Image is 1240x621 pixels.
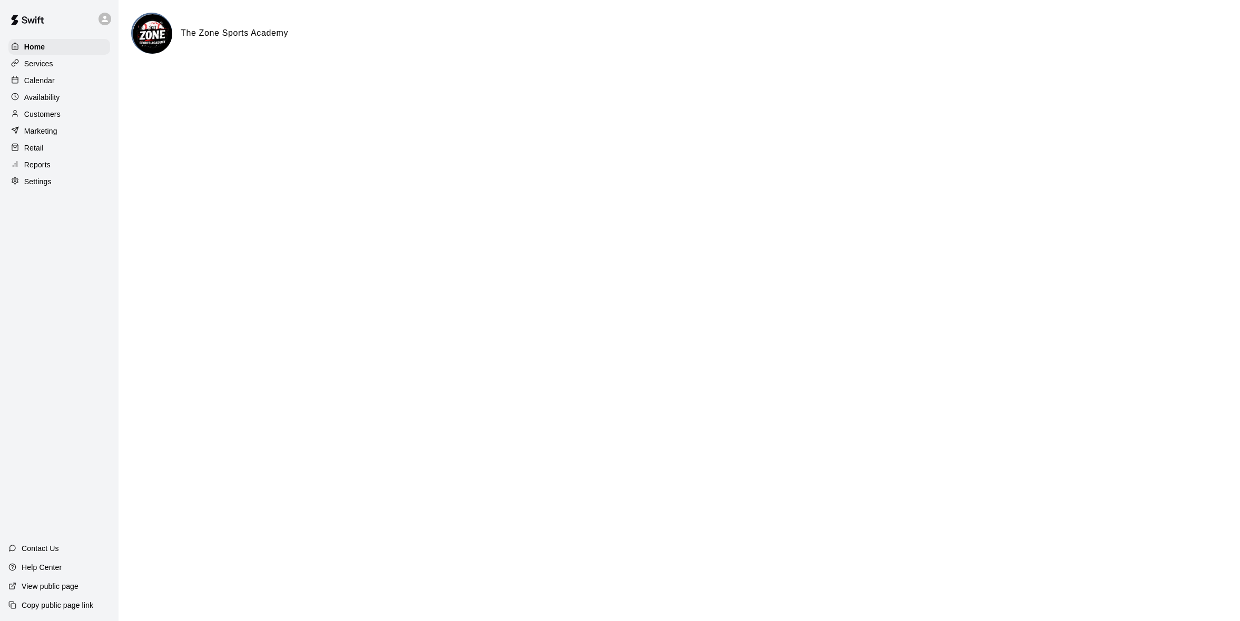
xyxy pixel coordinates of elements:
[24,126,57,136] p: Marketing
[8,140,110,156] a: Retail
[22,581,78,592] p: View public page
[22,562,62,573] p: Help Center
[24,75,55,86] p: Calendar
[22,543,59,554] p: Contact Us
[24,109,61,119] p: Customers
[24,159,51,170] p: Reports
[24,92,60,103] p: Availability
[24,42,45,52] p: Home
[8,157,110,173] a: Reports
[24,176,52,187] p: Settings
[8,56,110,72] a: Services
[8,123,110,139] a: Marketing
[133,14,172,54] img: The Zone Sports Academy logo
[8,106,110,122] a: Customers
[8,39,110,55] a: Home
[8,73,110,88] a: Calendar
[22,600,93,610] p: Copy public page link
[8,174,110,189] a: Settings
[181,26,288,40] h6: The Zone Sports Academy
[24,58,53,69] p: Services
[24,143,44,153] p: Retail
[8,89,110,105] a: Availability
